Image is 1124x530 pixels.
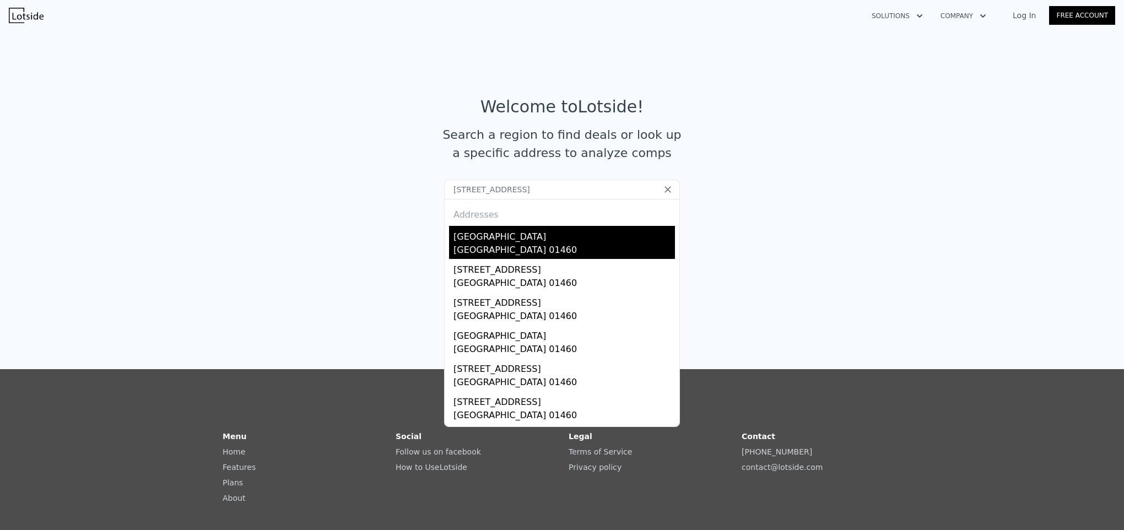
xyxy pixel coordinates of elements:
[453,325,675,343] div: [GEOGRAPHIC_DATA]
[223,447,245,456] a: Home
[439,126,685,162] div: Search a region to find deals or look up a specific address to analyze comps
[453,292,675,310] div: [STREET_ADDRESS]
[742,447,812,456] a: [PHONE_NUMBER]
[453,310,675,325] div: [GEOGRAPHIC_DATA] 01460
[742,432,775,441] strong: Contact
[569,463,622,472] a: Privacy policy
[453,343,675,358] div: [GEOGRAPHIC_DATA] 01460
[396,463,467,472] a: How to UseLotside
[453,424,675,442] div: [STREET_ADDRESS]
[480,97,644,117] div: Welcome to Lotside !
[396,447,481,456] a: Follow us on facebook
[453,244,675,259] div: [GEOGRAPHIC_DATA] 01460
[453,376,675,391] div: [GEOGRAPHIC_DATA] 01460
[999,10,1049,21] a: Log In
[449,199,675,226] div: Addresses
[223,463,256,472] a: Features
[569,447,632,456] a: Terms of Service
[223,494,245,502] a: About
[396,432,422,441] strong: Social
[453,259,675,277] div: [STREET_ADDRESS]
[444,180,680,199] input: Search an address or region...
[9,8,44,23] img: Lotside
[453,409,675,424] div: [GEOGRAPHIC_DATA] 01460
[453,391,675,409] div: [STREET_ADDRESS]
[223,478,243,487] a: Plans
[569,432,592,441] strong: Legal
[932,6,995,26] button: Company
[223,432,246,441] strong: Menu
[1049,6,1115,25] a: Free Account
[742,463,823,472] a: contact@lotside.com
[453,358,675,376] div: [STREET_ADDRESS]
[453,226,675,244] div: [GEOGRAPHIC_DATA]
[453,277,675,292] div: [GEOGRAPHIC_DATA] 01460
[863,6,932,26] button: Solutions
